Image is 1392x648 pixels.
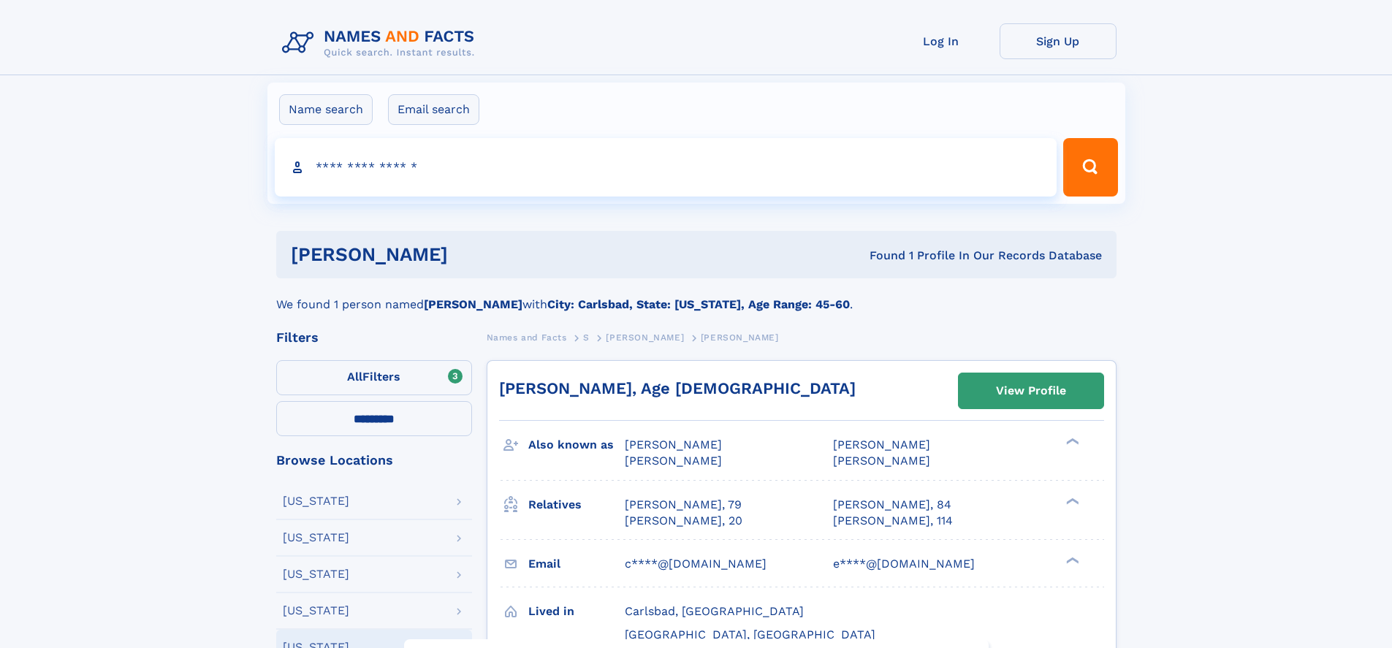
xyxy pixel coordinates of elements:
[276,331,472,344] div: Filters
[275,138,1057,197] input: search input
[276,360,472,395] label: Filters
[291,245,659,264] h1: [PERSON_NAME]
[996,374,1066,408] div: View Profile
[606,332,684,343] span: [PERSON_NAME]
[528,492,625,517] h3: Relatives
[833,454,930,468] span: [PERSON_NAME]
[625,628,875,641] span: [GEOGRAPHIC_DATA], [GEOGRAPHIC_DATA]
[347,370,362,384] span: All
[279,94,373,125] label: Name search
[528,432,625,457] h3: Also known as
[833,513,953,529] a: [PERSON_NAME], 114
[388,94,479,125] label: Email search
[276,23,487,63] img: Logo Names and Facts
[606,328,684,346] a: [PERSON_NAME]
[625,604,804,618] span: Carlsbad, [GEOGRAPHIC_DATA]
[528,552,625,576] h3: Email
[487,328,567,346] a: Names and Facts
[883,23,1000,59] a: Log In
[625,438,722,451] span: [PERSON_NAME]
[283,532,349,544] div: [US_STATE]
[1062,496,1080,506] div: ❯
[276,454,472,467] div: Browse Locations
[959,373,1103,408] a: View Profile
[701,332,779,343] span: [PERSON_NAME]
[583,332,590,343] span: S
[1063,138,1117,197] button: Search Button
[283,605,349,617] div: [US_STATE]
[1062,437,1080,446] div: ❯
[583,328,590,346] a: S
[528,599,625,624] h3: Lived in
[499,379,856,397] a: [PERSON_NAME], Age [DEMOGRAPHIC_DATA]
[424,297,522,311] b: [PERSON_NAME]
[625,454,722,468] span: [PERSON_NAME]
[547,297,850,311] b: City: Carlsbad, State: [US_STATE], Age Range: 45-60
[625,497,742,513] a: [PERSON_NAME], 79
[283,568,349,580] div: [US_STATE]
[1000,23,1117,59] a: Sign Up
[1062,555,1080,565] div: ❯
[283,495,349,507] div: [US_STATE]
[625,513,742,529] a: [PERSON_NAME], 20
[833,497,951,513] a: [PERSON_NAME], 84
[276,278,1117,313] div: We found 1 person named with .
[658,248,1102,264] div: Found 1 Profile In Our Records Database
[833,438,930,451] span: [PERSON_NAME]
